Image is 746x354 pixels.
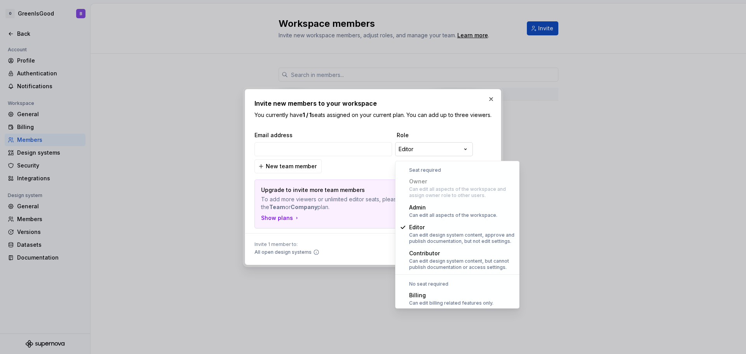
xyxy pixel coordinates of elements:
div: Can edit design system content, approve and publish documentation, but not edit settings. [409,232,515,244]
span: Billing [409,292,426,298]
span: Admin [409,204,426,211]
div: Can edit all aspects of the workspace. [409,212,497,218]
div: Can edit billing related features only. [409,300,493,306]
div: No seat required [397,281,518,287]
div: Can edit all aspects of the workspace and assign owner role to other users. [409,186,515,199]
div: Seat required [397,167,518,173]
span: Contributor [409,250,440,256]
span: Owner [409,178,427,185]
span: Editor [409,224,425,230]
div: Can edit design system content, but cannot publish documentation or access settings. [409,258,515,270]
